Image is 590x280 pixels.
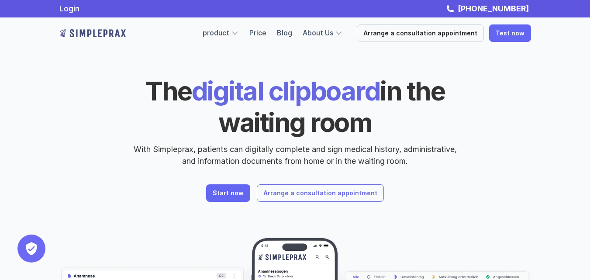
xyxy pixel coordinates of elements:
font: Start now [213,189,244,197]
a: Start now [206,184,250,202]
font: The [145,75,192,107]
a: Blog [277,28,292,37]
font: product [203,28,229,37]
a: Arrange a consultation appointment [257,184,384,202]
a: [PHONE_NUMBER] [455,4,531,13]
font: Arrange a consultation appointment [363,29,477,37]
font: Arrange a consultation appointment [263,189,377,197]
a: Test now [489,24,531,42]
font: [PHONE_NUMBER] [458,4,529,13]
font: With Simpleprax, patients can digitally complete and sign medical history, administrative, and in... [134,145,459,166]
a: Login [59,4,79,13]
font: digital clipboard [192,75,380,107]
a: Arrange a consultation appointment [357,24,484,42]
a: Price [249,28,266,37]
font: Test now [496,29,524,37]
font: in the waiting room [218,75,450,138]
font: About Us [303,28,333,37]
